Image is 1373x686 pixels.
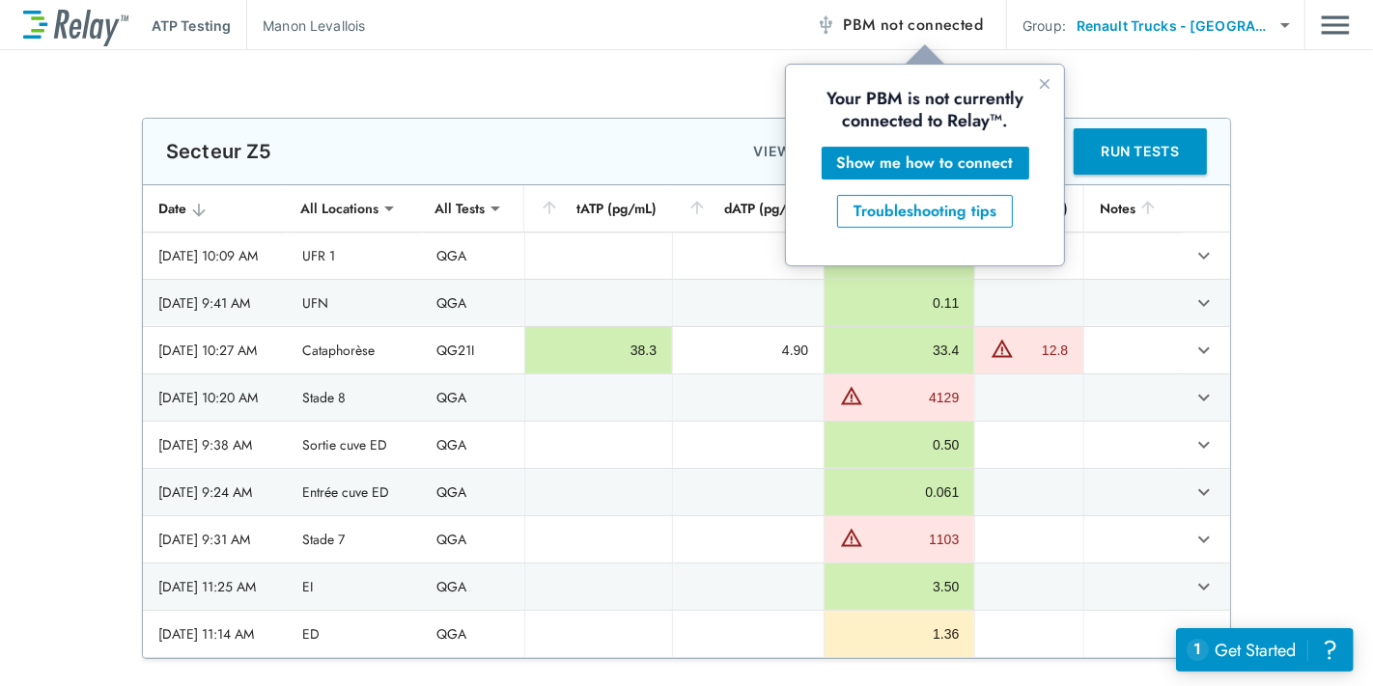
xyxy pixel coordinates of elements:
div: 4.90 [688,341,808,360]
button: Main menu [1321,7,1350,43]
button: expand row [1188,334,1220,367]
div: 0.50 [840,435,959,454]
td: ED [287,611,420,657]
td: QGA [421,469,524,515]
div: [DATE] 9:31 AM [158,530,271,549]
div: 4129 [868,388,959,407]
div: 12.8 [1019,341,1068,360]
button: expand row [1188,523,1220,556]
img: Warning [840,526,863,549]
div: 33.4 [840,341,959,360]
span: not connected [881,14,983,36]
th: Date [143,185,287,233]
img: Warning [991,337,1014,360]
div: 3.50 [840,577,959,596]
button: expand row [1188,476,1220,508]
p: Manon Levallois [263,15,365,36]
p: ATP Testing [152,15,231,36]
iframe: Resource center [1176,628,1354,672]
td: UFR 1 [287,233,420,279]
div: 1103 [868,530,959,549]
td: Sortie cuve ED [287,422,420,468]
td: QGA [421,233,524,279]
div: [DATE] 11:14 AM [158,624,271,644]
span: PBM [843,12,983,39]
button: expand row [1188,381,1220,414]
div: [DATE] 9:38 AM [158,435,271,454]
div: 1.36 [840,624,959,644]
p: VIEW LATEST [753,140,851,163]
img: Warning [840,384,863,407]
td: QG21I [421,327,524,373]
div: tATP (pg/mL) [540,197,657,220]
button: expand row [1188,428,1220,461]
td: UFN [287,280,420,326]
div: All Locations [287,189,392,228]
td: EI [287,563,420,610]
button: PBM not connected [808,6,991,44]
td: Cataphorèse [287,327,420,373]
button: expand row [1188,570,1220,603]
td: Entrée cuve ED [287,469,420,515]
div: [DATE] 10:20 AM [158,388,271,407]
div: All Tests [421,189,498,228]
div: [DATE] 10:27 AM [158,341,271,360]
td: QGA [421,611,524,657]
img: Drawer Icon [1321,7,1350,43]
button: expand row [1188,287,1220,319]
img: LuminUltra Relay [23,5,128,46]
div: 38.3 [541,341,657,360]
td: QGA [421,280,524,326]
div: 0.061 [840,482,959,502]
img: Offline Icon [816,15,835,35]
iframe: tooltip [786,65,1064,265]
td: QGA [421,563,524,610]
td: Stade 8 [287,374,420,421]
button: RUN TESTS [1074,128,1207,175]
div: dATP (pg/mL) [687,197,808,220]
div: Notes [1100,197,1167,220]
div: [DATE] 10:09 AM [158,246,271,265]
div: 0.11 [840,293,959,313]
button: expand row [1188,239,1220,272]
p: Secteur Z5 [166,140,272,163]
div: [DATE] 11:25 AM [158,577,271,596]
div: [DATE] 9:24 AM [158,482,271,502]
td: QGA [421,374,524,421]
td: QGA [421,422,524,468]
td: Stade 7 [287,516,420,563]
button: expand row [1188,617,1220,650]
td: QGA [421,516,524,563]
table: sticky table [143,185,1230,658]
div: [DATE] 9:41 AM [158,293,271,313]
p: Group: [1023,15,1066,36]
